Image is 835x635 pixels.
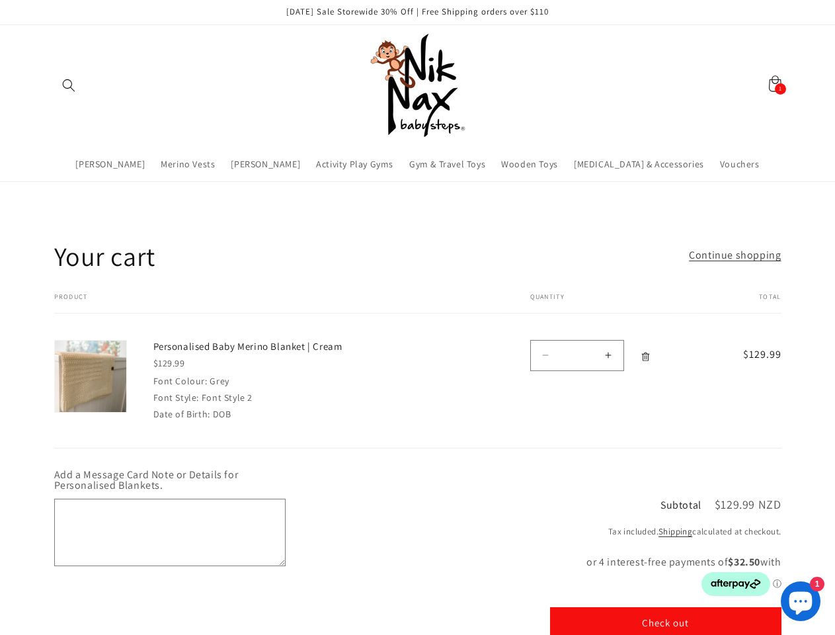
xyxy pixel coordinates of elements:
[658,526,692,537] a: Shipping
[75,158,145,170] span: [PERSON_NAME]
[409,158,485,170] span: Gym & Travel Toys
[779,83,782,95] span: 1
[777,581,824,624] inbox-online-store-chat: Shopify online store chat
[700,293,781,314] th: Total
[715,499,781,511] p: $129.99 NZD
[67,150,153,178] a: [PERSON_NAME]
[286,6,549,17] span: [DATE] Sale Storewide 30% Off | Free Shipping orders over $110
[491,293,700,314] th: Quantity
[153,375,208,387] dt: Font Colour:
[308,150,401,178] a: Activity Play Gyms
[365,32,471,138] img: Nik Nax
[720,158,760,170] span: Vouchers
[660,500,701,511] h2: Subtotal
[153,340,352,353] a: Personalised Baby Merino Blanket | Cream
[712,150,768,178] a: Vouchers
[161,158,215,170] span: Merino Vests
[316,158,393,170] span: Activity Play Gyms
[550,525,781,538] small: Tax included. calculated at checkout.
[153,357,352,370] div: $129.99
[561,340,594,371] input: Quantity for Personalised Baby Merino Blanket | Cream
[54,293,491,314] th: Product
[501,158,558,170] span: Wooden Toys
[223,150,308,178] a: [PERSON_NAME]
[231,158,300,170] span: [PERSON_NAME]
[210,375,229,387] dd: Grey
[401,150,493,178] a: Gym & Travel Toys
[493,150,566,178] a: Wooden Toys
[153,150,223,178] a: Merino Vests
[360,28,475,144] a: Nik Nax
[153,392,200,403] dt: Font Style:
[54,239,155,273] h1: Your cart
[54,71,83,100] summary: Search
[689,246,781,265] a: Continue shopping
[202,392,253,403] dd: Font Style 2
[566,150,712,178] a: [MEDICAL_DATA] & Accessories
[727,347,781,362] span: $129.99
[634,343,657,370] a: Remove Personalised Baby Merino Blanket | Cream - Grey / Font Style 2 / DOB
[153,408,210,420] dt: Date of Birth:
[574,158,704,170] span: [MEDICAL_DATA] & Accessories
[54,479,286,491] label: Add a Message Card Note or Details for Personalised Blankets.
[213,408,231,420] dd: DOB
